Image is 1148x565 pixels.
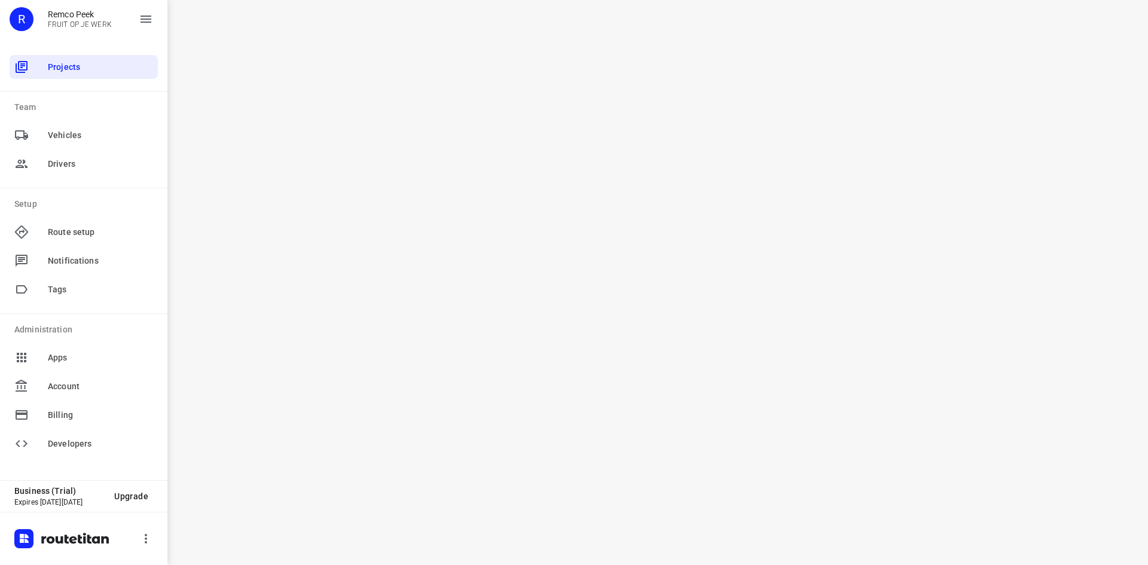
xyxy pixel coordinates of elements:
p: Expires [DATE][DATE] [14,498,105,506]
span: Vehicles [48,129,153,142]
div: Developers [10,432,158,456]
p: Administration [14,323,158,336]
div: Drivers [10,152,158,176]
p: Business (Trial) [14,486,105,496]
div: Tags [10,277,158,301]
span: Tags [48,283,153,296]
span: Billing [48,409,153,422]
div: Account [10,374,158,398]
p: FRUIT OP JE WERK [48,20,112,29]
div: Vehicles [10,123,158,147]
span: Upgrade [114,491,148,501]
span: Drivers [48,158,153,170]
span: Account [48,380,153,393]
div: Notifications [10,249,158,273]
span: Developers [48,438,153,450]
button: Upgrade [105,485,158,507]
span: Projects [48,61,153,74]
span: Apps [48,352,153,364]
div: Route setup [10,220,158,244]
div: Apps [10,346,158,369]
div: R [10,7,33,31]
span: Route setup [48,226,153,239]
div: Projects [10,55,158,79]
p: Setup [14,198,158,210]
p: Remco Peek [48,10,112,19]
div: Billing [10,403,158,427]
span: Notifications [48,255,153,267]
p: Team [14,101,158,114]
